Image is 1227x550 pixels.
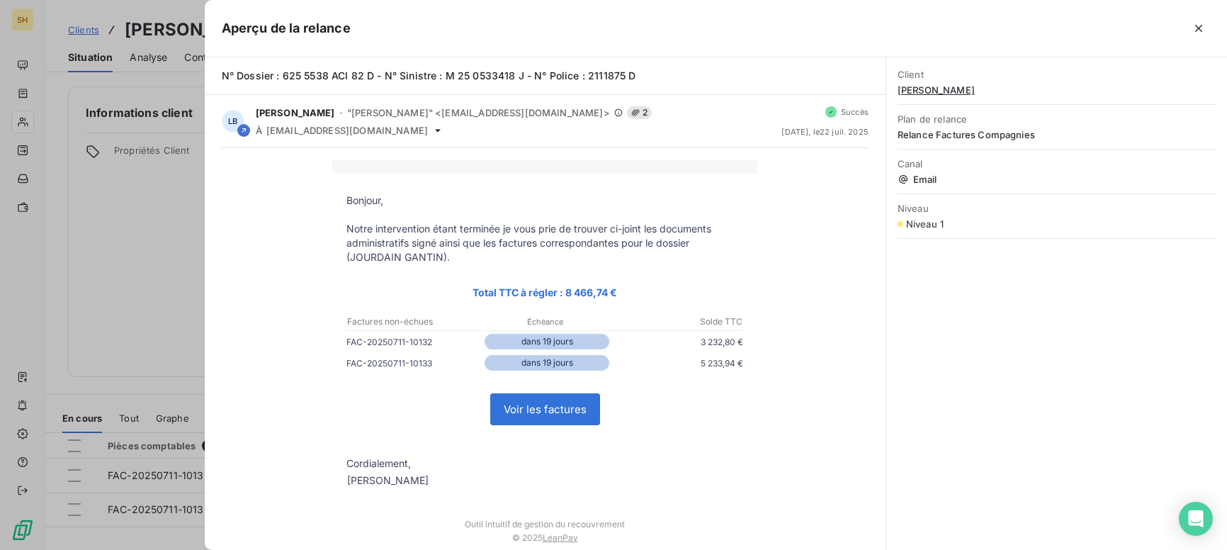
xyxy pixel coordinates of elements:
[339,108,343,117] span: -
[256,125,262,136] span: À
[346,456,743,471] p: Cordialement,
[480,315,611,328] p: Échéance
[841,108,869,116] span: Succès
[347,107,610,118] span: "[PERSON_NAME]" <[EMAIL_ADDRESS][DOMAIN_NAME]>
[898,84,1216,96] span: [PERSON_NAME]
[346,284,743,301] p: Total TTC à régler : 8 466,74 €
[347,315,478,328] p: Factures non-échues
[612,335,743,349] p: 3 232,80 €
[347,473,429,488] div: [PERSON_NAME]
[256,107,335,118] span: [PERSON_NAME]
[266,125,428,136] span: [EMAIL_ADDRESS][DOMAIN_NAME]
[485,334,610,349] p: dans 19 jours
[222,110,244,133] div: LB
[346,356,481,371] p: FAC-20250711-10133
[898,158,1216,169] span: Canal
[612,356,743,371] p: 5 233,94 €
[346,222,743,264] p: Notre intervention étant terminée je vous prie de trouver ci-joint les documents administratifs s...
[612,315,743,328] p: Solde TTC
[781,128,868,136] span: [DATE] , le 22 juil. 2025
[222,69,636,82] span: N° Dossier : 625 5538 ACI 82 D - N° Sinistre : M 25 0533418 J - N° Police : 2111875 D
[222,18,351,38] h5: Aperçu de la relance
[898,174,1216,185] span: Email
[627,106,652,119] span: 2
[898,203,1216,214] span: Niveau
[543,532,578,543] a: LeanPay
[898,113,1216,125] span: Plan de relance
[346,193,743,208] p: Bonjour,
[1179,502,1213,536] div: Open Intercom Messenger
[906,218,944,230] span: Niveau 1
[491,394,599,425] a: Voir les factures
[898,69,1216,80] span: Client
[898,129,1216,140] span: Relance Factures Compagnies
[346,335,481,349] p: FAC-20250711-10132
[332,505,757,529] td: Outil intuitif de gestion du recouvrement
[485,355,610,371] p: dans 19 jours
